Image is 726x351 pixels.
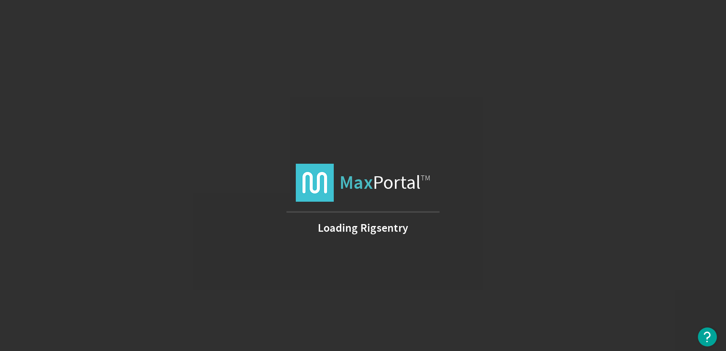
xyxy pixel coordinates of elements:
[296,164,334,202] img: logo
[698,327,717,346] button: Open Resource Center
[339,170,373,195] strong: Max
[421,173,430,183] span: TM
[318,224,408,232] strong: Loading Rigsentry
[339,164,430,202] span: Portal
